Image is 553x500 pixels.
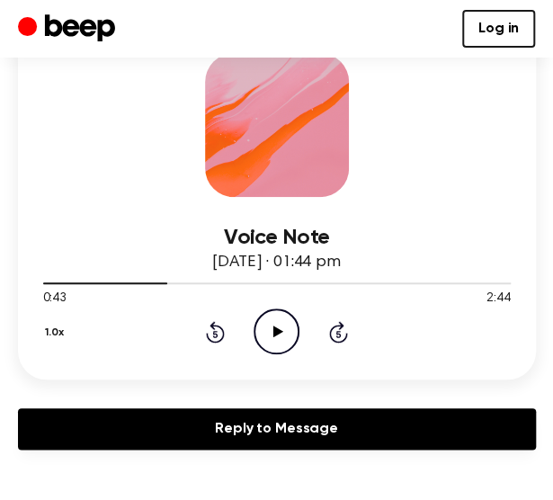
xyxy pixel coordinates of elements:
span: [DATE] · 01:44 pm [212,254,340,271]
span: 0:43 [43,290,67,308]
a: Log in [462,10,535,48]
button: 1.0x [43,317,71,348]
a: Reply to Message [18,408,536,450]
a: Beep [18,12,120,47]
h3: Voice Note [43,226,511,250]
span: 2:44 [486,290,510,308]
